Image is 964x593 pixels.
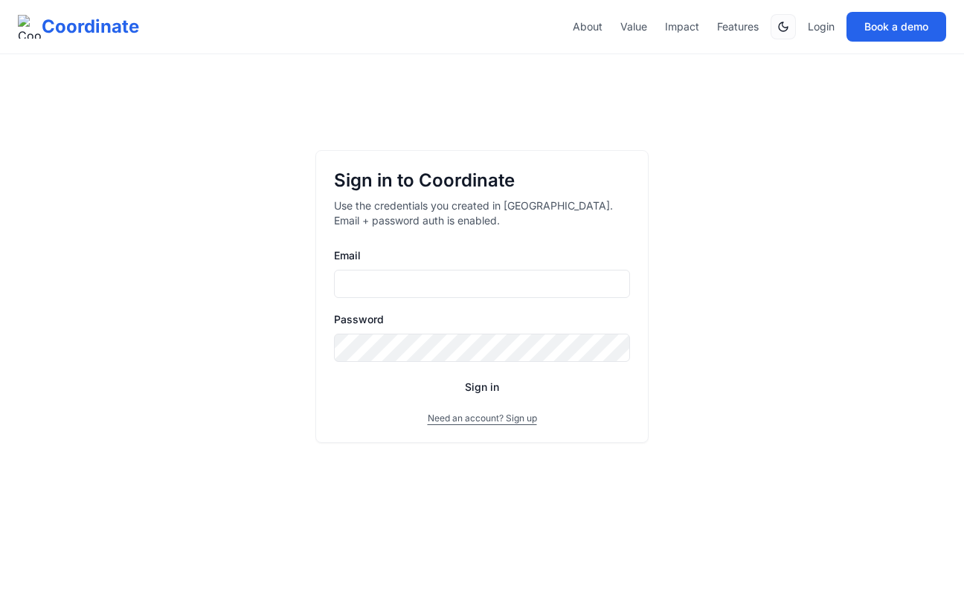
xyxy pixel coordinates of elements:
[334,198,630,228] p: Use the credentials you created in [GEOGRAPHIC_DATA]. Email + password auth is enabled.
[334,313,384,325] label: Password
[428,412,537,424] button: Need an account? Sign up
[334,169,630,192] h1: Sign in to Coordinate
[573,19,602,34] a: About
[42,15,139,39] span: Coordinate
[18,15,42,39] img: Coordinate
[334,249,361,262] label: Email
[771,14,796,39] button: Switch to dark mode
[808,19,835,34] a: Login
[620,19,647,34] a: Value
[18,15,139,39] a: Coordinate
[846,12,946,42] button: Book a demo
[665,19,699,34] a: Impact
[717,19,759,34] a: Features
[334,374,630,401] button: Sign in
